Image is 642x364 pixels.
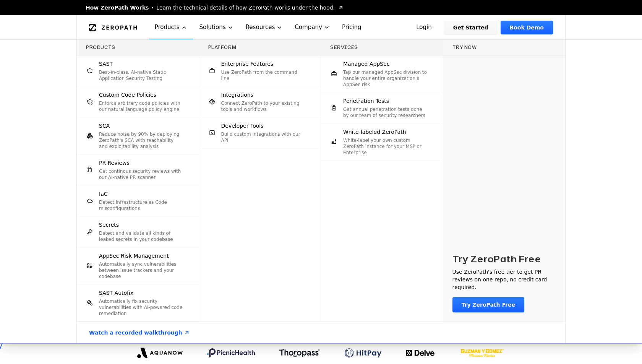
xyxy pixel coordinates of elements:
[149,15,193,39] button: Products
[76,15,566,39] nav: Global
[99,230,183,242] p: Detect and validate all kinds of leaked secrets in your codebase
[99,122,110,130] span: SCA
[99,252,169,260] span: AppSec Risk Management
[330,44,434,50] h3: Services
[199,55,321,86] a: Enterprise FeaturesUse ZeroPath from the command line
[99,159,130,167] span: PR Reviews
[321,93,443,123] a: Penetration TestsGet annual penetration tests done by our team of security researchers
[77,154,199,185] a: PR ReviewsGet continous security reviews with our AI-native PR scanner
[221,131,306,143] p: Build custom integrations with our API
[501,21,553,34] a: Book Demo
[77,247,199,284] a: AppSec Risk ManagementAutomatically sync vulnerabilities between issue trackers and your codebase
[460,344,505,362] img: GYG
[77,284,199,321] a: SAST AutofixAutomatically fix security vulnerabilities with AI-powered code remediation
[444,21,498,34] a: Get Started
[343,60,390,68] span: Managed AppSec
[343,69,428,88] p: Tap our managed AppSec division to handle your entire organization's AppSec risk
[452,44,556,50] h3: Try now
[407,21,441,34] a: Login
[156,4,335,11] span: Learn the technical details of how ZeroPath works under the hood.
[193,15,240,39] button: Solutions
[99,69,183,81] p: Best-in-class, AI-native Static Application Security Testing
[86,44,190,50] h3: Products
[321,55,443,92] a: Managed AppSecTap our managed AppSec division to handle your entire organization's AppSec risk
[99,168,183,180] p: Get continous security reviews with our AI-native PR scanner
[343,128,406,136] span: White-labeled ZeroPath
[99,190,107,198] span: IaC
[343,106,428,119] p: Get annual penetration tests done by our team of security researchers
[199,86,321,117] a: IntegrationsConnect ZeroPath to your existing tools and workflows
[77,86,199,117] a: Custom Code PoliciesEnforce arbitrary code policies with our natural language policy engine
[321,123,443,160] a: White-labeled ZeroPathWhite-label your own custom ZeroPath instance for your MSP or Enterprise
[279,349,320,357] img: Thoropass
[289,15,336,39] button: Company
[99,221,119,229] span: Secrets
[77,117,199,154] a: SCAReduce noise by 90% by deploying ZeroPath's SCA with reachability and exploitability analysis
[221,122,264,130] span: Developer Tools
[99,298,183,317] p: Automatically fix security vulnerabilities with AI-powered code remediation
[221,91,253,99] span: Integrations
[199,117,321,148] a: Developer ToolsBuild custom integrations with our API
[99,60,113,68] span: SAST
[452,253,541,265] h3: Try ZeroPath Free
[221,69,306,81] p: Use ZeroPath from the command line
[99,100,183,112] p: Enforce arbitrary code policies with our natural language policy engine
[80,322,199,343] a: Watch a recorded walkthrough
[452,268,556,291] p: Use ZeroPath's free tier to get PR reviews on one repo, no credit card required.
[208,44,312,50] h3: Platform
[99,261,183,279] p: Automatically sync vulnerabilities between issue trackers and your codebase
[221,60,274,68] span: Enterprise Features
[452,297,525,312] a: Try ZeroPath Free
[99,131,183,149] p: Reduce noise by 90% by deploying ZeroPath's SCA with reachability and exploitability analysis
[86,4,149,11] span: How ZeroPath Works
[99,199,183,211] p: Detect Infrastructure as Code misconfigurations
[99,289,133,297] span: SAST Autofix
[240,15,289,39] button: Resources
[221,100,306,112] p: Connect ZeroPath to your existing tools and workflows
[99,91,156,99] span: Custom Code Policies
[336,15,368,39] a: Pricing
[86,4,344,11] a: How ZeroPath WorksLearn the technical details of how ZeroPath works under the hood.
[77,185,199,216] a: IaCDetect Infrastructure as Code misconfigurations
[343,137,428,156] p: White-label your own custom ZeroPath instance for your MSP or Enterprise
[343,97,389,105] span: Penetration Tests
[77,216,199,247] a: SecretsDetect and validate all kinds of leaked secrets in your codebase
[77,55,199,86] a: SASTBest-in-class, AI-native Static Application Security Testing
